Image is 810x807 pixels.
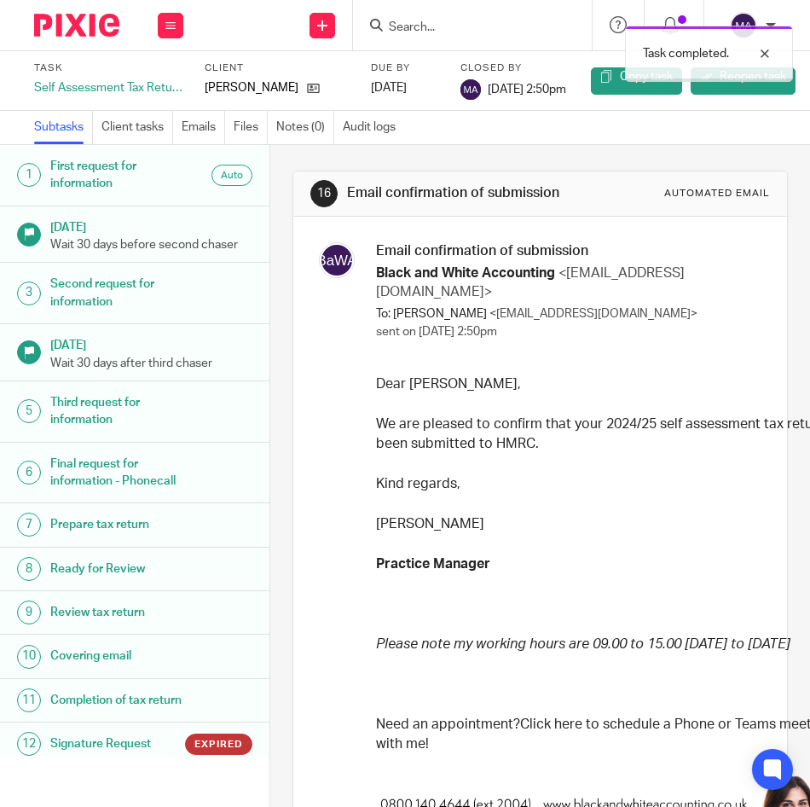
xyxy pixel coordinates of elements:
[376,326,497,338] span: sent on [DATE] 2:50pm
[50,390,185,433] h1: Third request for information
[730,12,757,39] img: svg%3E
[643,45,729,62] p: Task completed.
[50,355,252,372] p: Wait 30 days after third chaser
[34,61,183,75] label: Task
[50,154,185,197] h1: First request for information
[50,731,185,757] h1: Signature Request
[17,557,41,581] div: 8
[50,600,185,625] h1: Review tax return
[376,637,790,651] em: Please note my working hours are 09.00 to 15.00 [DATE] to [DATE]
[319,242,355,278] img: svg%3E
[34,14,119,37] img: Pixie
[50,643,185,669] h1: Covering email
[347,184,576,202] h1: Email confirmation of submission
[371,61,439,75] label: Due by
[376,308,487,320] span: To: [PERSON_NAME]
[720,71,786,83] span: Reopen task
[17,732,41,756] div: 12
[664,187,770,200] div: Automated email
[17,399,41,423] div: 5
[205,79,298,96] p: [PERSON_NAME]
[50,556,185,582] h1: Ready for Review
[17,461,41,485] div: 6
[620,71,673,83] span: Copy task
[17,513,41,537] div: 7
[376,266,555,280] span: Black and White Accounting
[211,165,252,186] div: Auto
[101,111,173,144] a: Client tasks
[50,512,185,537] h1: Prepare tax return
[276,111,334,144] a: Notes (0)
[50,271,185,315] h1: Second request for information
[234,111,268,144] a: Files
[310,180,338,207] div: 16
[387,20,541,36] input: Search
[17,601,41,624] div: 9
[205,61,354,75] label: Client
[182,111,225,144] a: Emails
[376,266,685,298] span: <[EMAIL_ADDRESS][DOMAIN_NAME]>
[376,557,490,571] strong: Practice Manager
[50,215,252,236] h1: [DATE]
[50,236,252,253] p: Wait 30 days before second chaser
[34,111,93,144] a: Subtasks
[371,79,439,96] div: [DATE]
[34,79,183,96] div: Self Assessment Tax Returns - NON BOOKKEEPING CLIENTS
[489,308,697,320] span: <[EMAIL_ADDRESS][DOMAIN_NAME]>
[17,282,41,305] div: 3
[488,84,566,96] span: [DATE] 2:50pm
[50,333,252,354] h1: [DATE]
[17,163,41,187] div: 1
[17,688,41,712] div: 11
[194,737,243,752] span: Expired
[17,645,41,669] div: 10
[50,451,185,495] h1: Final request for information - Phonecall
[460,79,481,100] img: svg%3E
[343,111,404,144] a: Audit logs
[50,688,185,713] h1: Completion of tax return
